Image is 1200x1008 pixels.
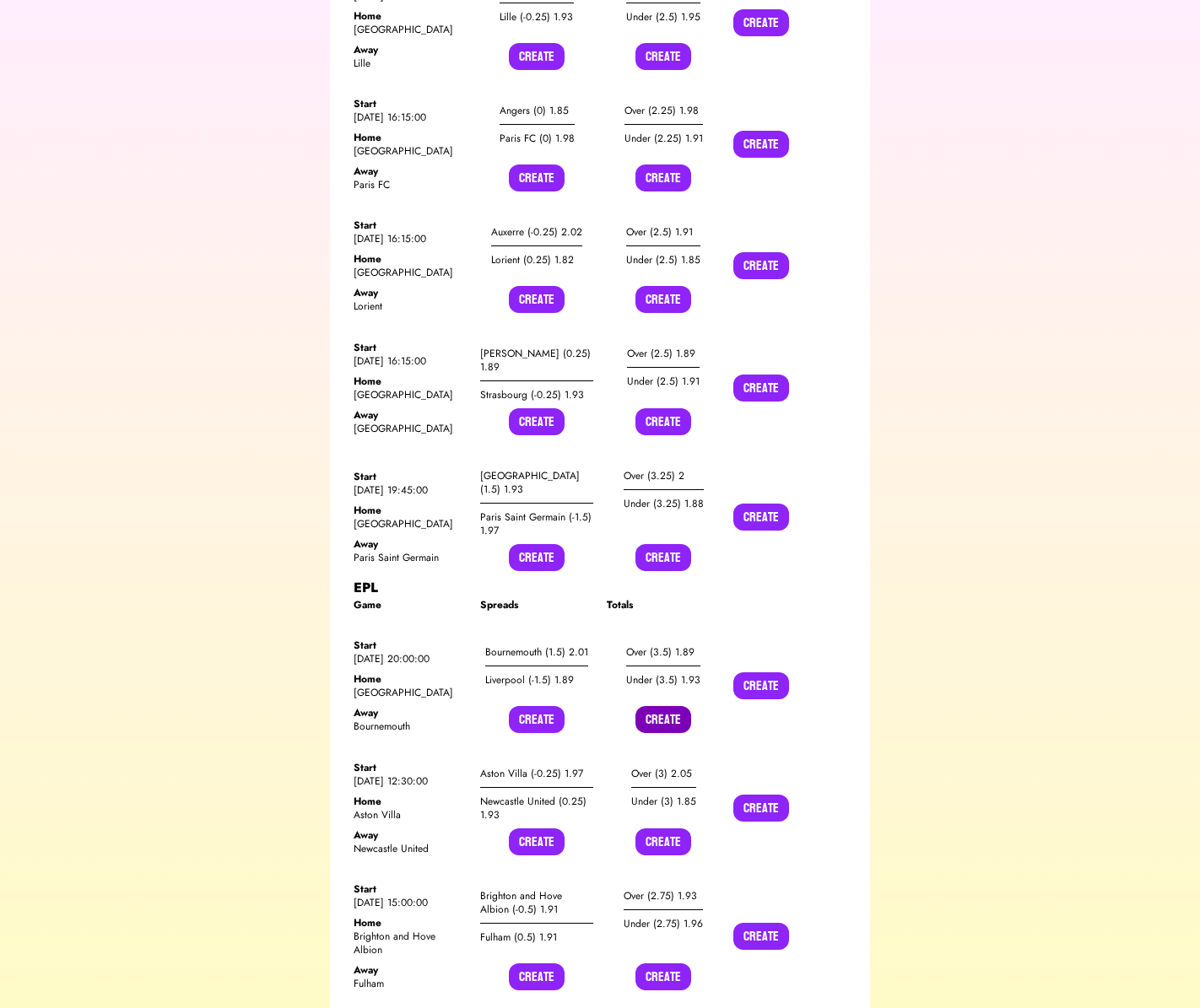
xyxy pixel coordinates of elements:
[354,470,467,483] div: Start
[733,923,789,950] button: Create
[354,375,467,388] div: Home
[733,672,789,699] button: Create
[354,97,467,111] div: Start
[631,760,696,788] div: Over (3) 2.05
[635,286,691,313] button: Create
[607,598,720,612] div: Totals
[733,375,789,402] button: Create
[626,218,700,246] div: Over (2.5) 1.91
[354,422,467,435] div: [GEOGRAPHIC_DATA]
[627,368,700,395] div: Under (2.5) 1.91
[631,788,696,815] div: Under (3) 1.85
[480,462,593,504] div: [GEOGRAPHIC_DATA] (1.5) 1.93
[354,706,467,720] div: Away
[624,125,703,152] div: Under (2.25) 1.91
[354,896,467,909] div: [DATE] 15:00:00
[624,462,704,490] div: Over (3.25) 2
[354,286,467,299] div: Away
[491,218,582,246] div: Auxerre (-0.25) 2.02
[354,131,467,144] div: Home
[354,828,467,842] div: Away
[624,910,703,937] div: Under (2.75) 1.96
[480,882,593,924] div: Brighton and Hove Albion (-0.5) 1.91
[354,252,467,266] div: Home
[354,977,467,990] div: Fulham
[354,916,467,930] div: Home
[491,246,582,273] div: Lorient (0.25) 1.82
[354,57,467,70] div: Lille
[480,381,593,408] div: Strasbourg (-0.25) 1.93
[354,388,467,402] div: [GEOGRAPHIC_DATA]
[354,408,467,422] div: Away
[354,774,467,788] div: [DATE] 12:30:00
[509,706,565,733] button: Create
[354,341,467,354] div: Start
[354,963,467,977] div: Away
[509,408,565,435] button: Create
[354,111,467,124] div: [DATE] 16:15:00
[354,517,467,531] div: [GEOGRAPHIC_DATA]
[354,232,467,245] div: [DATE] 16:15:00
[354,537,467,551] div: Away
[354,9,467,23] div: Home
[733,504,789,531] button: Create
[354,882,467,896] div: Start
[635,408,691,435] button: Create
[354,672,467,686] div: Home
[485,639,588,666] div: Bournemouth (1.5) 2.01
[354,652,467,666] div: [DATE] 20:00:00
[626,639,700,666] div: Over (3.5) 1.89
[354,266,467,279] div: [GEOGRAPHIC_DATA]
[354,808,467,822] div: Aston Villa
[626,3,700,30] div: Under (2.5) 1.95
[733,252,789,279] button: Create
[626,246,700,273] div: Under (2.5) 1.85
[509,43,565,70] button: Create
[635,963,691,990] button: Create
[480,924,593,951] div: Fulham (0.5) 1.91
[480,504,593,544] div: Paris Saint Germain (-1.5) 1.97
[480,340,593,381] div: [PERSON_NAME] (0.25) 1.89
[354,483,467,497] div: [DATE] 19:45:00
[480,598,593,612] div: Spreads
[354,686,467,699] div: [GEOGRAPHIC_DATA]
[354,720,467,733] div: Bournemouth
[354,639,467,652] div: Start
[480,788,593,828] div: Newcastle United (0.25) 1.93
[354,930,467,957] div: Brighton and Hove Albion
[509,544,565,571] button: Create
[354,43,467,57] div: Away
[635,706,691,733] button: Create
[500,3,574,30] div: Lille (-0.25) 1.93
[635,164,691,191] button: Create
[485,666,588,693] div: Liverpool (-1.5) 1.89
[627,340,700,368] div: Over (2.5) 1.89
[354,551,467,564] div: Paris Saint Germain
[624,882,703,910] div: Over (2.75) 1.93
[509,828,565,855] button: Create
[354,299,467,313] div: Lorient
[733,795,789,822] button: Create
[500,125,575,152] div: Paris FC (0) 1.98
[354,795,467,808] div: Home
[733,9,789,36] button: Create
[624,490,704,517] div: Under (3.25) 1.88
[354,23,467,36] div: [GEOGRAPHIC_DATA]
[635,544,691,571] button: Create
[354,842,467,855] div: Newcastle United
[354,504,467,517] div: Home
[509,286,565,313] button: Create
[509,164,565,191] button: Create
[733,131,789,158] button: Create
[635,828,691,855] button: Create
[354,598,467,612] div: Game
[480,760,593,788] div: Aston Villa (-0.25) 1.97
[626,666,700,693] div: Under (3.5) 1.93
[354,218,467,232] div: Start
[354,761,467,774] div: Start
[354,164,467,178] div: Away
[354,178,467,191] div: Paris FC
[509,963,565,990] button: Create
[624,97,703,125] div: Over (2.25) 1.98
[500,97,575,125] div: Angers (0) 1.85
